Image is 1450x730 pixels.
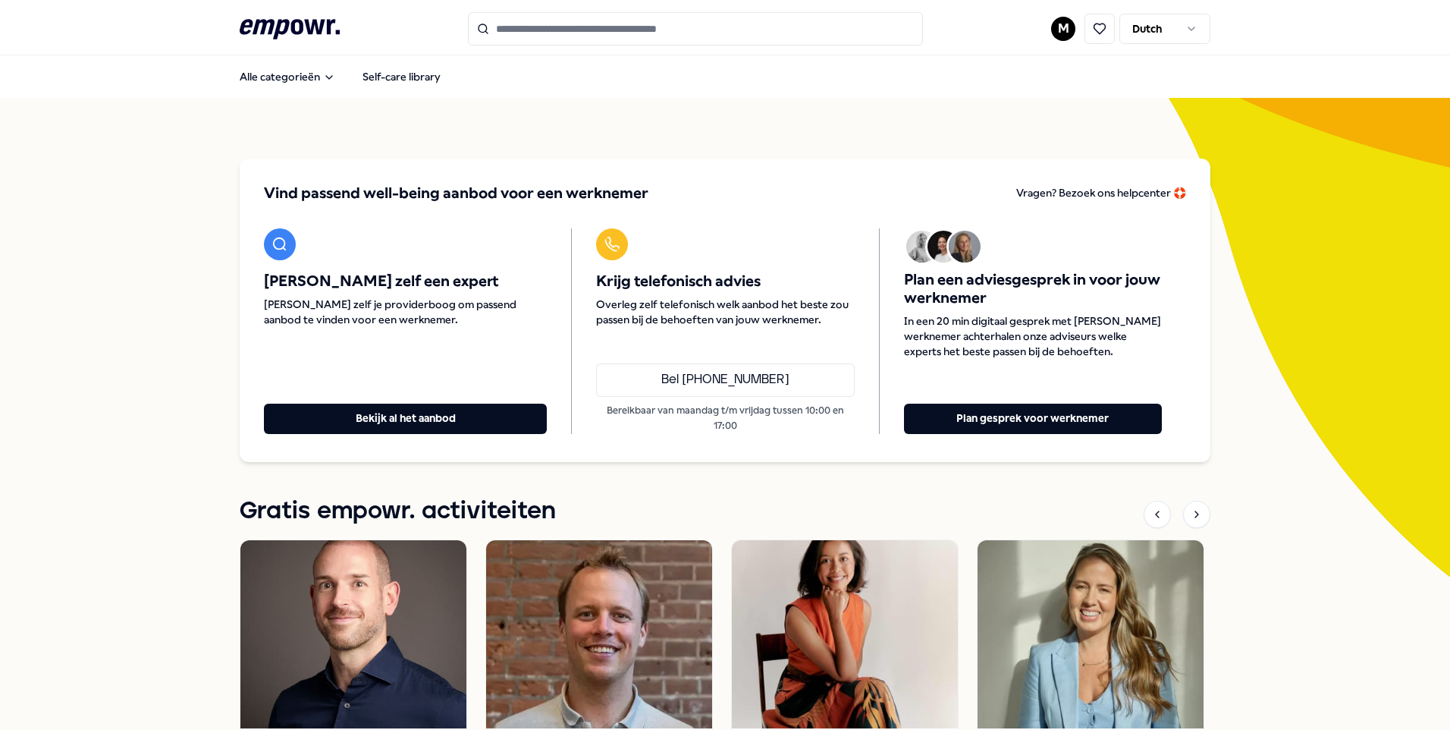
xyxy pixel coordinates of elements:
img: activity image [732,540,958,728]
button: Bekijk al het aanbod [264,404,547,434]
img: Avatar [906,231,938,263]
a: Bel [PHONE_NUMBER] [596,363,854,397]
span: Vragen? Bezoek ons helpcenter 🛟 [1016,187,1186,199]
span: Krijg telefonisch advies [596,272,854,291]
span: Plan een adviesgesprek in voor jouw werknemer [904,271,1162,307]
button: Alle categorieën [228,61,347,92]
img: activity image [486,540,712,728]
img: Avatar [949,231,981,263]
img: activity image [240,540,466,728]
span: Overleg zelf telefonisch welk aanbod het beste zou passen bij de behoeften van jouw werknemer. [596,297,854,327]
span: [PERSON_NAME] zelf je providerboog om passend aanbod te vinden voor een werknemer. [264,297,547,327]
span: In een 20 min digitaal gesprek met [PERSON_NAME] werknemer achterhalen onze adviseurs welke exper... [904,313,1162,359]
a: Self-care library [350,61,453,92]
span: [PERSON_NAME] zelf een expert [264,272,547,291]
p: Bereikbaar van maandag t/m vrijdag tussen 10:00 en 17:00 [596,403,854,434]
img: activity image [978,540,1204,728]
span: Vind passend well-being aanbod voor een werknemer [264,183,648,204]
input: Search for products, categories or subcategories [468,12,923,46]
h1: Gratis empowr. activiteiten [240,492,556,530]
button: M [1051,17,1075,41]
img: Avatar [927,231,959,263]
button: Plan gesprek voor werknemer [904,404,1162,434]
a: Vragen? Bezoek ons helpcenter 🛟 [1016,183,1186,204]
nav: Main [228,61,453,92]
